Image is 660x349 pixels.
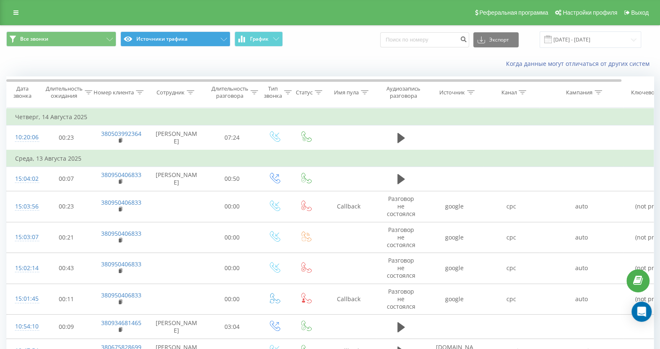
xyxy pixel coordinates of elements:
div: Статус [296,89,313,96]
div: Сотрудник [157,89,185,96]
a: 380934681465 [101,319,141,327]
span: Разговор не состоялся [387,226,415,249]
a: Когда данные могут отличаться от других систем [506,60,654,68]
td: google [426,222,483,253]
td: [PERSON_NAME] [147,315,206,339]
a: 380950406833 [101,198,141,206]
span: Все звонки [20,36,48,42]
div: Имя пула [334,89,359,96]
div: 10:54:10 [15,318,32,335]
span: Выход [631,9,649,16]
div: Номер клиента [94,89,134,96]
div: Кампания [566,89,592,96]
div: Длительность разговора [211,85,248,99]
td: auto [540,222,623,253]
div: 15:04:02 [15,171,32,187]
td: 00:00 [206,284,258,315]
a: 380950406833 [101,291,141,299]
td: 00:21 [40,222,93,253]
td: google [426,284,483,315]
div: Длительность ожидания [46,85,83,99]
div: Дата звонка [7,85,38,99]
button: Все звонки [6,31,116,47]
td: auto [540,253,623,284]
a: 380950406833 [101,171,141,179]
div: 15:03:07 [15,229,32,245]
td: 00:11 [40,284,93,315]
div: 10:20:06 [15,129,32,146]
button: Источники трафика [120,31,230,47]
td: Callback [321,284,376,315]
td: 00:07 [40,167,93,191]
td: 07:24 [206,125,258,150]
td: cpc [483,253,540,284]
td: [PERSON_NAME] [147,167,206,191]
td: auto [540,191,623,222]
td: google [426,191,483,222]
a: 380503992364 [101,130,141,138]
td: 00:09 [40,315,93,339]
a: 380950406833 [101,229,141,237]
span: Разговор не состоялся [387,195,415,218]
td: [PERSON_NAME] [147,125,206,150]
span: Разговор не состоялся [387,256,415,279]
td: 03:04 [206,315,258,339]
td: Callback [321,191,376,222]
a: 380950406833 [101,260,141,268]
span: Настройки профиля [563,9,617,16]
td: 00:00 [206,191,258,222]
td: google [426,253,483,284]
td: 00:50 [206,167,258,191]
div: Open Intercom Messenger [631,302,652,322]
td: 00:23 [40,191,93,222]
div: Источник [439,89,465,96]
td: 00:43 [40,253,93,284]
td: cpc [483,284,540,315]
div: 15:02:14 [15,260,32,276]
input: Поиск по номеру [380,32,469,47]
td: cpc [483,191,540,222]
td: 00:23 [40,125,93,150]
td: cpc [483,222,540,253]
span: График [250,36,269,42]
span: Реферальная программа [479,9,548,16]
div: Канал [501,89,517,96]
td: 00:00 [206,253,258,284]
span: Разговор не состоялся [387,287,415,310]
div: Тип звонка [264,85,282,99]
div: 15:03:56 [15,198,32,215]
button: График [235,31,283,47]
div: Аудиозапись разговора [383,85,424,99]
div: 15:01:45 [15,291,32,307]
td: 00:00 [206,222,258,253]
td: auto [540,284,623,315]
button: Экспорт [473,32,519,47]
